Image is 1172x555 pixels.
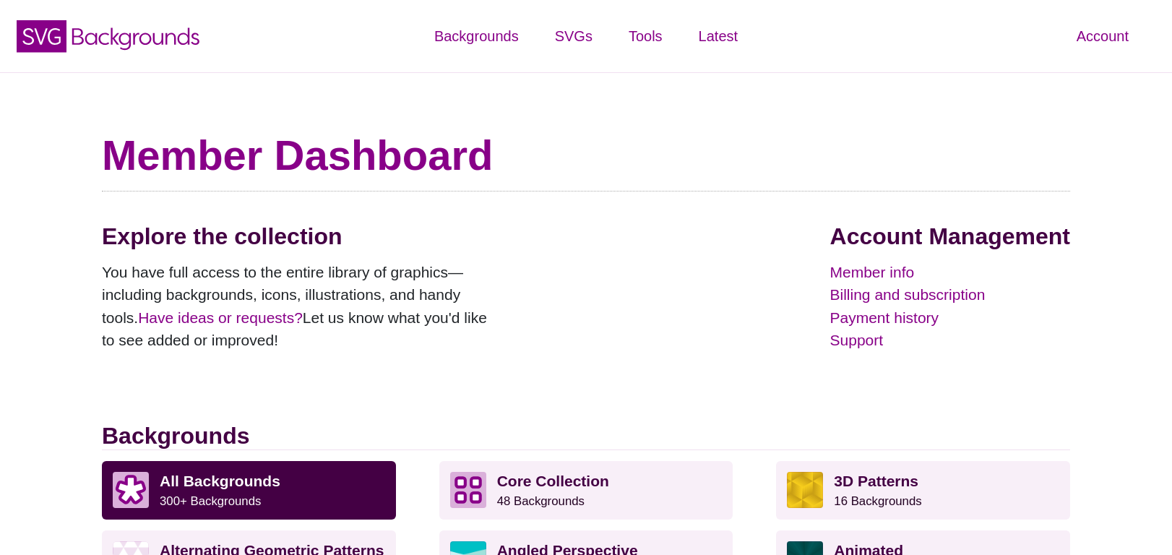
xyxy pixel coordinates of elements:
a: Billing and subscription [830,283,1070,306]
h2: Explore the collection [102,223,499,250]
strong: Core Collection [497,473,609,489]
h1: Member Dashboard [102,130,1070,181]
a: Latest [681,14,756,58]
a: Support [830,329,1070,352]
small: 48 Backgrounds [497,494,585,508]
a: Core Collection 48 Backgrounds [439,461,733,519]
a: Backgrounds [416,14,537,58]
small: 300+ Backgrounds [160,494,261,508]
h2: Backgrounds [102,422,1070,450]
a: Tools [611,14,681,58]
small: 16 Backgrounds [834,494,921,508]
strong: All Backgrounds [160,473,280,489]
p: You have full access to the entire library of graphics—including backgrounds, icons, illustration... [102,261,499,352]
a: Account [1059,14,1147,58]
a: SVGs [537,14,611,58]
a: Have ideas or requests? [138,309,303,326]
a: 3D Patterns16 Backgrounds [776,461,1070,519]
a: Member info [830,261,1070,284]
strong: 3D Patterns [834,473,918,489]
a: Payment history [830,306,1070,330]
img: fancy golden cube pattern [787,472,823,508]
h2: Account Management [830,223,1070,250]
a: All Backgrounds 300+ Backgrounds [102,461,396,519]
